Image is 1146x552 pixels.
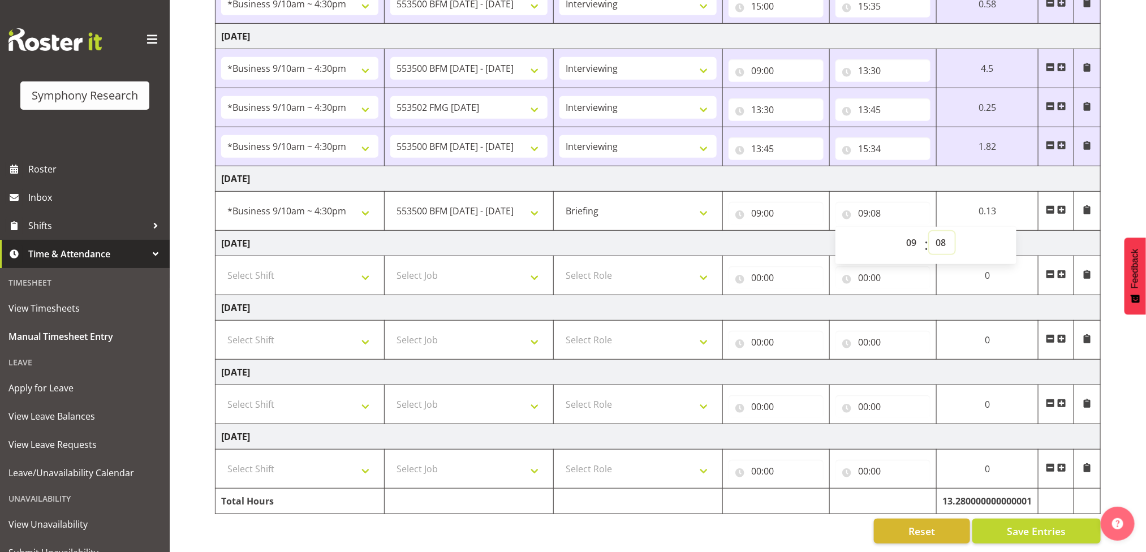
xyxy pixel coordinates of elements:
[32,87,138,104] div: Symphony Research
[3,459,167,487] a: Leave/Unavailability Calendar
[3,510,167,538] a: View Unavailability
[8,328,161,345] span: Manual Timesheet Entry
[972,519,1101,544] button: Save Entries
[3,351,167,374] div: Leave
[3,322,167,351] a: Manual Timesheet Entry
[28,245,147,262] span: Time & Attendance
[3,271,167,294] div: Timesheet
[937,49,1038,88] td: 4.5
[729,331,824,353] input: Click to select...
[835,266,930,289] input: Click to select...
[8,408,161,425] span: View Leave Balances
[937,385,1038,424] td: 0
[729,59,824,82] input: Click to select...
[1007,524,1066,538] span: Save Entries
[729,137,824,160] input: Click to select...
[729,460,824,482] input: Click to select...
[3,374,167,402] a: Apply for Leave
[28,217,147,234] span: Shifts
[729,98,824,121] input: Click to select...
[216,295,1101,321] td: [DATE]
[729,202,824,225] input: Click to select...
[3,294,167,322] a: View Timesheets
[908,524,935,538] span: Reset
[3,487,167,510] div: Unavailability
[1112,518,1123,529] img: help-xxl-2.png
[1130,249,1140,288] span: Feedback
[937,321,1038,360] td: 0
[8,379,161,396] span: Apply for Leave
[216,360,1101,385] td: [DATE]
[937,192,1038,231] td: 0.13
[216,489,385,514] td: Total Hours
[924,231,928,260] span: :
[28,161,164,178] span: Roster
[874,519,970,544] button: Reset
[8,28,102,51] img: Rosterit website logo
[835,331,930,353] input: Click to select...
[937,450,1038,489] td: 0
[937,88,1038,127] td: 0.25
[216,24,1101,49] td: [DATE]
[835,460,930,482] input: Click to select...
[8,464,161,481] span: Leave/Unavailability Calendar
[835,202,930,225] input: Click to select...
[216,231,1101,256] td: [DATE]
[28,189,164,206] span: Inbox
[216,166,1101,192] td: [DATE]
[835,59,930,82] input: Click to select...
[835,98,930,121] input: Click to select...
[8,300,161,317] span: View Timesheets
[729,395,824,418] input: Click to select...
[1125,238,1146,314] button: Feedback - Show survey
[8,436,161,453] span: View Leave Requests
[937,489,1038,514] td: 13.280000000000001
[729,266,824,289] input: Click to select...
[835,395,930,418] input: Click to select...
[937,256,1038,295] td: 0
[3,402,167,430] a: View Leave Balances
[8,516,161,533] span: View Unavailability
[3,430,167,459] a: View Leave Requests
[216,424,1101,450] td: [DATE]
[835,137,930,160] input: Click to select...
[937,127,1038,166] td: 1.82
